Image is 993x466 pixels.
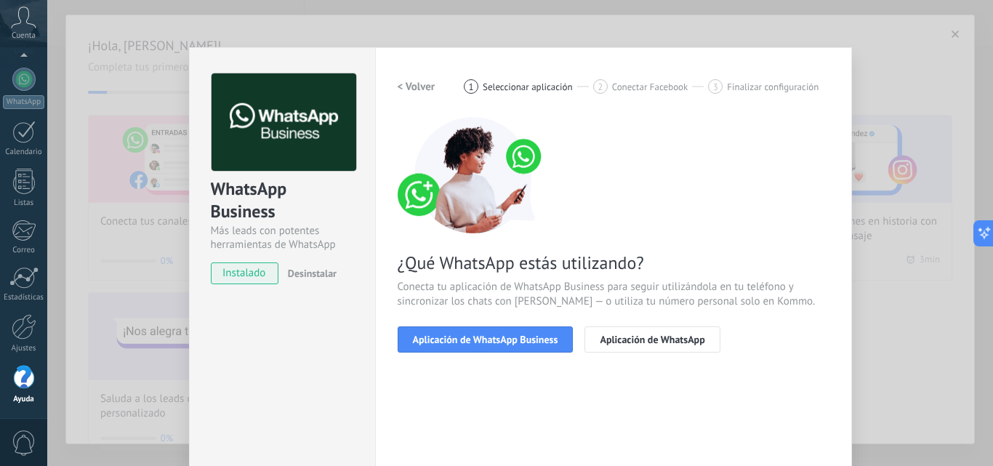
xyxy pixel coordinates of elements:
span: Finalizar configuración [727,81,819,92]
div: WhatsApp [3,95,44,109]
span: Conecta tu aplicación de WhatsApp Business para seguir utilizándola en tu teléfono y sincronizar ... [398,280,829,309]
span: Desinstalar [288,267,337,280]
h2: < Volver [398,80,435,94]
div: Ajustes [3,344,45,353]
div: Estadísticas [3,293,45,302]
button: Aplicación de WhatsApp [584,326,720,353]
div: Más leads con potentes herramientas de WhatsApp [211,224,354,252]
span: Cuenta [12,31,36,41]
button: < Volver [398,73,435,100]
button: Desinstalar [282,262,337,284]
div: WhatsApp Business [211,177,354,224]
img: logo_main.png [212,73,356,172]
div: Correo [3,246,45,255]
div: Listas [3,198,45,208]
span: 1 [469,81,474,93]
div: Ayuda [3,395,45,404]
span: 2 [598,81,603,93]
span: 3 [713,81,718,93]
span: Aplicación de WhatsApp [600,334,704,345]
span: Seleccionar aplicación [483,81,573,92]
span: instalado [212,262,278,284]
img: connect number [398,117,550,233]
span: Conectar Facebook [612,81,688,92]
div: Calendario [3,148,45,157]
span: Aplicación de WhatsApp Business [413,334,558,345]
span: ¿Qué WhatsApp estás utilizando? [398,252,829,274]
button: Aplicación de WhatsApp Business [398,326,574,353]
